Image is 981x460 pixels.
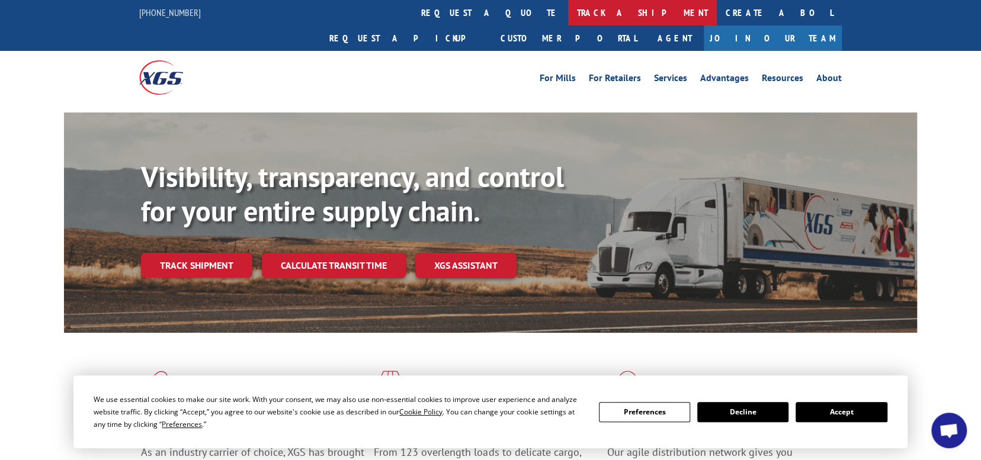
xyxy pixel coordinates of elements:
[162,419,202,429] span: Preferences
[589,73,641,86] a: For Retailers
[139,7,201,18] a: [PHONE_NUMBER]
[262,253,406,278] a: Calculate transit time
[374,371,402,401] img: xgs-icon-focused-on-flooring-red
[94,393,584,430] div: We use essential cookies to make our site work. With your consent, we may also use non-essential ...
[646,25,704,51] a: Agent
[700,73,749,86] a: Advantages
[796,402,887,422] button: Accept
[607,371,648,401] img: xgs-icon-flagship-distribution-model-red
[73,375,908,448] div: Cookie Consent Prompt
[492,25,646,51] a: Customer Portal
[762,73,803,86] a: Resources
[931,413,967,448] div: Open chat
[697,402,788,422] button: Decline
[141,371,178,401] img: xgs-icon-total-supply-chain-intelligence-red
[816,73,842,86] a: About
[654,73,687,86] a: Services
[540,73,576,86] a: For Mills
[141,253,252,278] a: Track shipment
[704,25,842,51] a: Join Our Team
[599,402,690,422] button: Preferences
[399,407,443,417] span: Cookie Policy
[320,25,492,51] a: Request a pickup
[415,253,517,278] a: XGS ASSISTANT
[141,158,564,229] b: Visibility, transparency, and control for your entire supply chain.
